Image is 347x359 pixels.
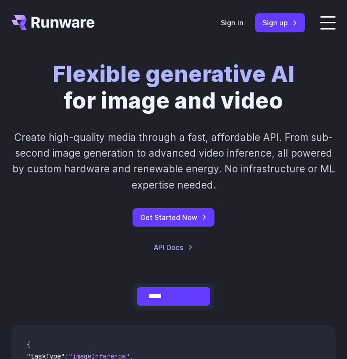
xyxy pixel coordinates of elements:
h1: for image and video [52,61,295,114]
p: Create high-quality media through a fast, affordable API. From sub-second image generation to adv... [11,130,336,193]
a: Go to / [11,15,94,30]
a: Sign up [255,13,305,32]
a: Get Started Now [133,208,214,227]
a: Sign in [221,17,244,28]
strong: Flexible generative AI [52,60,295,87]
a: API Docs [154,242,193,253]
span: { [27,340,31,349]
